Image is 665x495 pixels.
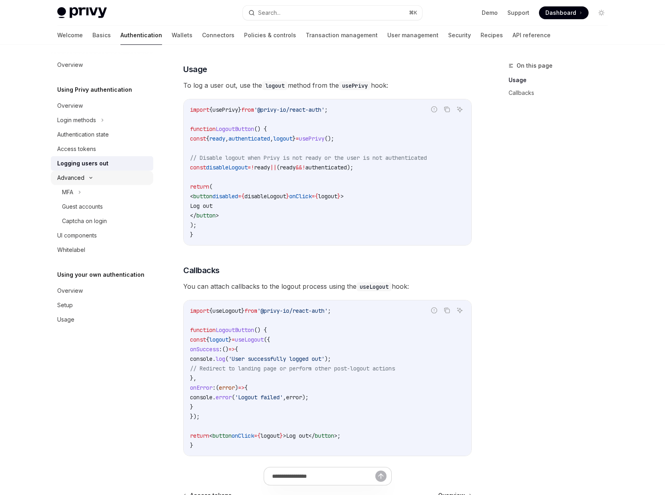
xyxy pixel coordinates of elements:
[190,326,216,334] span: function
[206,336,209,343] span: {
[190,193,193,200] span: <
[209,135,225,142] span: ready
[172,26,192,45] a: Wallets
[448,26,471,45] a: Security
[216,355,225,362] span: log
[228,135,270,142] span: authenticated
[251,164,254,171] span: !
[318,193,337,200] span: logout
[254,164,270,171] span: ready
[264,336,270,343] span: ({
[190,346,219,353] span: onSuccess
[216,212,219,219] span: >
[190,106,209,113] span: import
[212,307,241,314] span: useLogout
[455,104,465,115] button: Ask AI
[442,104,452,115] button: Copy the contents from the code block
[595,6,608,19] button: Toggle dark mode
[455,305,465,316] button: Ask AI
[183,64,207,75] span: Usage
[244,307,257,314] span: from
[235,394,283,401] span: 'Logout failed'
[212,432,232,439] span: button
[196,212,216,219] span: button
[190,394,212,401] span: console
[315,432,334,439] span: button
[222,346,228,353] span: ()
[57,173,84,183] div: Advanced
[190,432,209,439] span: return
[57,270,144,280] h5: Using your own authentication
[276,164,280,171] span: (
[51,99,153,113] a: Overview
[219,346,222,353] span: :
[232,394,235,401] span: (
[429,104,439,115] button: Report incorrect code
[190,154,427,161] span: // Disable logout when Privy is not ready or the user is not authenticated
[254,106,324,113] span: '@privy-io/react-auth'
[299,135,324,142] span: usePrivy
[228,336,232,343] span: }
[190,365,395,372] span: // Redirect to landing page or perform other post-logout actions
[429,305,439,316] button: Report incorrect code
[273,135,292,142] span: logout
[51,156,153,171] a: Logging users out
[270,164,276,171] span: ||
[190,164,206,171] span: const
[241,193,244,200] span: {
[51,298,153,312] a: Setup
[202,26,234,45] a: Connectors
[375,471,387,482] button: Send message
[190,413,200,420] span: });
[254,326,267,334] span: () {
[206,135,209,142] span: {
[190,183,209,190] span: return
[57,7,107,18] img: light logo
[509,74,614,87] a: Usage
[238,193,241,200] span: =
[212,384,216,391] span: :
[216,326,254,334] span: LogoutButton
[92,26,111,45] a: Basics
[312,193,315,200] span: =
[324,135,334,142] span: ();
[481,26,503,45] a: Recipes
[235,346,238,353] span: {
[238,384,244,391] span: =>
[183,80,472,91] span: To log a user out, use the method from the hook:
[209,106,212,113] span: {
[51,312,153,327] a: Usage
[244,384,248,391] span: {
[270,135,273,142] span: ,
[51,142,153,156] a: Access tokens
[206,164,248,171] span: disableLogout
[51,127,153,142] a: Authentication state
[190,202,212,209] span: Log out
[212,193,238,200] span: disabled
[357,282,392,291] code: useLogout
[324,106,328,113] span: ;
[254,432,257,439] span: =
[120,26,162,45] a: Authentication
[212,355,216,362] span: .
[57,130,109,139] div: Authentication state
[286,394,302,401] span: error
[257,432,260,439] span: {
[235,384,238,391] span: )
[442,305,452,316] button: Copy the contents from the code block
[517,61,553,70] span: On this page
[262,81,288,90] code: logout
[228,355,324,362] span: 'User successfully logged out'
[260,432,280,439] span: logout
[241,307,244,314] span: }
[57,245,85,255] div: Whitelabel
[232,336,235,343] span: =
[51,284,153,298] a: Overview
[387,26,439,45] a: User management
[248,164,251,171] span: =
[51,228,153,243] a: UI components
[57,315,74,324] div: Usage
[190,125,216,133] span: function
[216,384,219,391] span: (
[292,135,296,142] span: }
